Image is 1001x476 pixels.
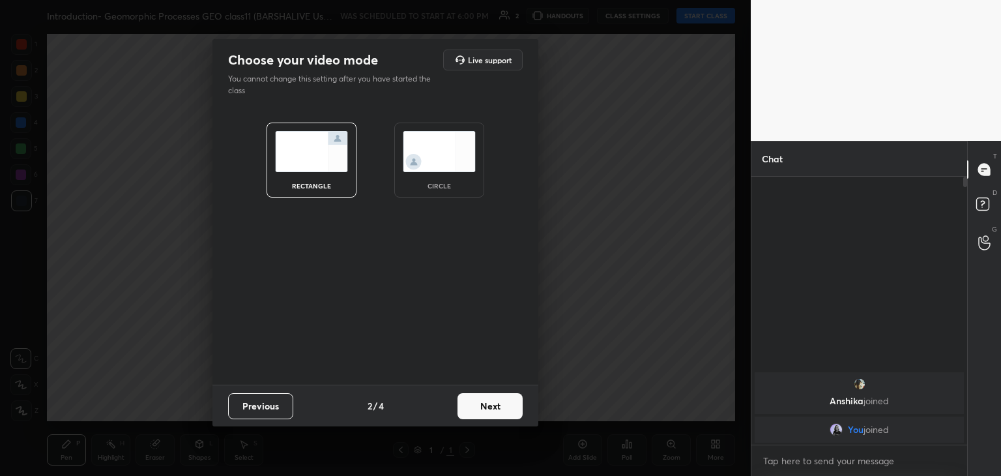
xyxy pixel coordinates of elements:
img: normalScreenIcon.ae25ed63.svg [275,131,348,172]
img: circleScreenIcon.acc0effb.svg [403,131,476,172]
div: rectangle [285,183,338,189]
span: joined [863,424,889,435]
p: You cannot change this setting after you have started the class [228,73,439,97]
h4: 4 [379,399,384,413]
div: circle [413,183,465,189]
h2: Choose your video mode [228,52,378,68]
p: G [992,224,997,234]
p: Anshika [762,396,956,406]
img: 705f739bba71449bb2196bcb5ce5af4a.jpg [853,378,866,391]
h4: / [373,399,377,413]
span: You [848,424,863,435]
h5: Live support [468,56,512,64]
button: Previous [228,393,293,419]
div: grid [751,370,967,445]
p: T [993,151,997,161]
span: joined [863,394,889,407]
button: Next [457,393,523,419]
h4: 2 [368,399,372,413]
p: D [993,188,997,198]
img: 12c0065bdc9e4e9c8598715cd3f101f2.png [830,423,843,436]
p: Chat [751,141,793,176]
